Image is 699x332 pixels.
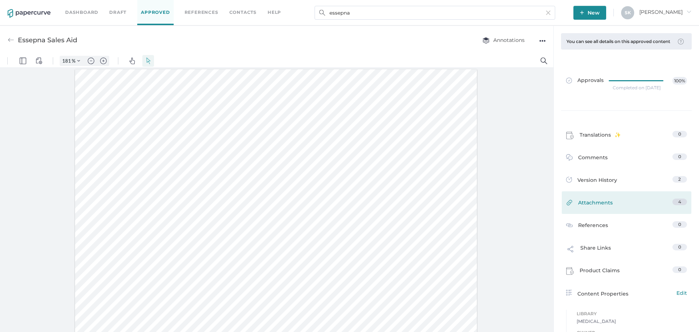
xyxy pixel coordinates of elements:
img: default-plus.svg [100,3,107,10]
span: Comments [578,153,608,165]
span: 2 [678,176,681,182]
button: Panel [17,1,29,12]
span: S K [625,10,631,15]
img: chevron.svg [77,5,80,8]
span: Version History [577,176,617,186]
img: content-properties-icon.34d20aed.svg [566,290,572,296]
div: ●●● [539,36,546,46]
a: Translations0 [566,131,687,142]
button: Search [538,1,550,12]
span: 0 [678,222,681,227]
span: Library [577,310,687,318]
span: New [580,6,600,20]
a: Dashboard [65,8,98,16]
button: New [573,6,606,20]
img: annotation-layers.cc6d0e6b.svg [482,37,490,44]
span: 0 [678,131,681,137]
img: plus-white.e19ec114.svg [580,11,584,15]
img: cross-light-grey.10ea7ca4.svg [546,11,550,15]
img: default-magnifying-glass.svg [541,3,547,10]
img: attachments-icon-green.87cb1018.svg [566,199,573,208]
span: Edit [676,289,687,297]
a: References [185,8,218,16]
button: View Controls [33,1,45,12]
span: Annotations [482,37,525,43]
a: References0 [566,221,687,231]
a: Attachments4 [566,199,687,210]
span: Approvals [566,77,604,85]
button: Select [142,1,154,12]
img: versions-icon.ee5af6b0.svg [566,177,572,184]
button: Annotations [475,33,532,47]
img: comment-icon.4fbda5a2.svg [566,154,573,163]
img: tooltip-default.0a89c667.svg [678,39,684,44]
a: Contacts [229,8,257,16]
img: default-pan.svg [129,3,135,10]
span: References [578,221,608,231]
img: default-minus.svg [88,3,94,10]
span: 4 [678,199,681,204]
img: back-arrow-grey.72011ae3.svg [8,37,14,43]
button: Zoom in [98,1,109,12]
div: Content Properties [566,289,687,298]
div: help [268,8,281,16]
span: Translations [580,131,621,142]
img: reference-icon.cd0ee6a9.svg [566,222,573,229]
span: 0 [678,154,681,159]
img: default-select.svg [145,3,151,10]
span: Product Claims [580,266,620,277]
span: Attachments [578,199,613,210]
img: approved-grey.341b8de9.svg [566,78,572,83]
img: search.bf03fe8b.svg [319,10,325,16]
span: Share Links [580,244,611,258]
a: Approvals100% [562,70,691,98]
a: Product Claims0 [566,266,687,277]
img: papercurve-logo-colour.7244d18c.svg [8,9,51,18]
input: Search Workspace [315,6,555,20]
a: Comments0 [566,153,687,165]
img: share-link-icon.af96a55c.svg [566,245,575,255]
span: 0 [678,267,681,272]
img: default-leftsidepanel.svg [20,3,26,10]
span: 100% [672,77,687,85]
img: default-viewcontrols.svg [36,3,42,10]
button: Pan [126,1,138,12]
a: Version History2 [566,176,687,186]
i: arrow_right [686,9,691,14]
img: claims-icon.71597b81.svg [566,132,574,140]
button: Zoom Controls [73,1,84,12]
a: Share Links0 [566,244,687,258]
input: Set zoom [60,3,72,10]
a: Draft [109,8,126,16]
div: Essepna Sales Aid [18,33,77,47]
span: % [72,4,75,9]
span: [PERSON_NAME] [639,9,691,15]
a: Content PropertiesEdit [566,289,687,298]
button: Zoom out [85,1,97,12]
img: claims-icon.71597b81.svg [566,267,574,275]
span: [MEDICAL_DATA] [577,318,687,325]
div: You can see all details on this approved content [566,39,674,44]
span: 0 [678,244,681,250]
